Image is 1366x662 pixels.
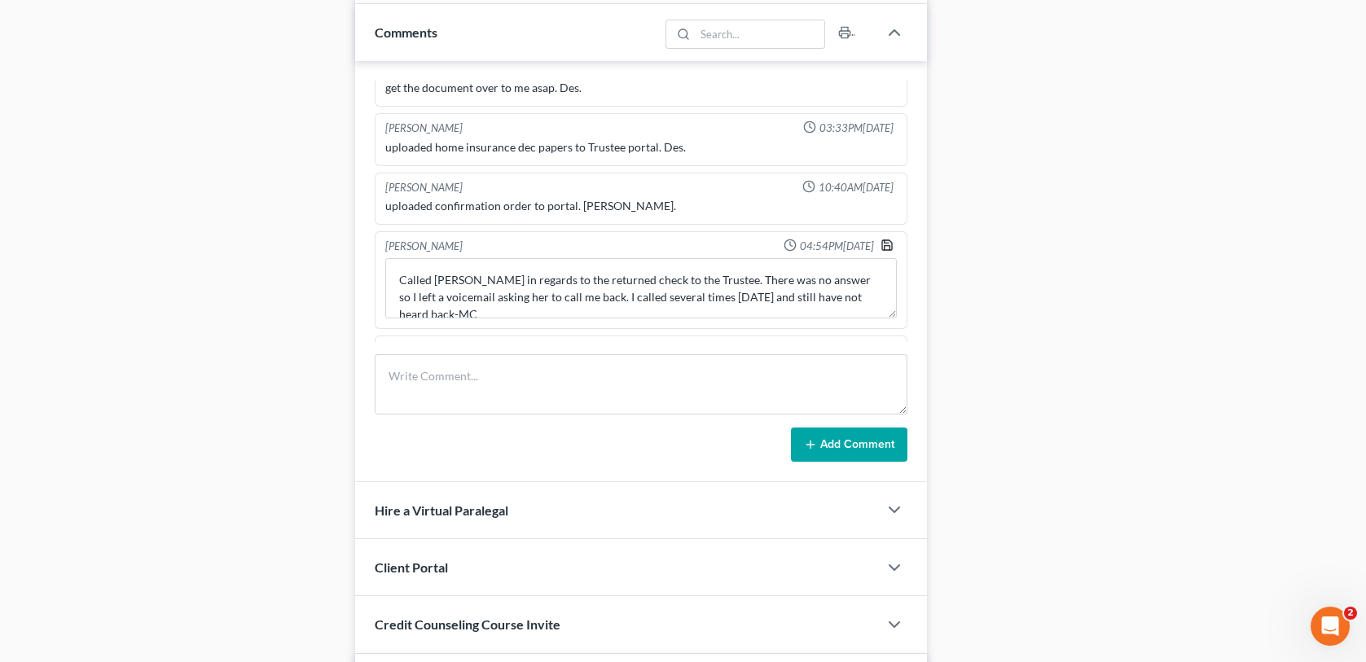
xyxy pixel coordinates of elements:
span: 04:54PM[DATE] [800,239,874,254]
span: Hire a Virtual Paralegal [375,502,508,518]
button: Add Comment [791,427,907,462]
iframe: Intercom live chat [1311,607,1350,646]
div: [PERSON_NAME] [385,121,463,136]
span: Comments [375,24,437,40]
div: [PERSON_NAME] [385,180,463,195]
span: Credit Counseling Course Invite [375,616,560,632]
span: 03:33PM[DATE] [819,121,894,136]
span: 10:40AM[DATE] [819,180,894,195]
div: [PERSON_NAME] [385,239,463,255]
span: Client Portal [375,559,448,575]
div: uploaded home insurance dec papers to Trustee portal. Des. [385,139,896,156]
div: Trustee is needing home insurance dec page. called client and spoke with [PERSON_NAME]. He will g... [385,64,896,96]
span: 2 [1344,607,1357,620]
div: uploaded confirmation order to portal. [PERSON_NAME]. [385,198,896,214]
input: Search... [695,20,824,48]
